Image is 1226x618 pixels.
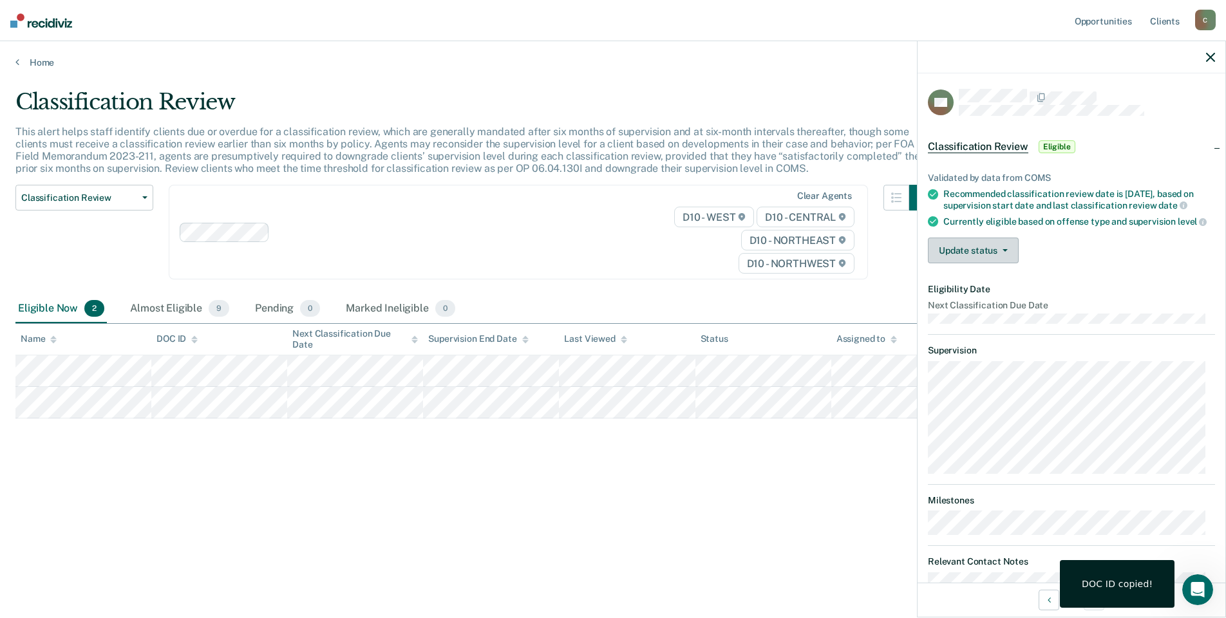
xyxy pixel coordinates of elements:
[428,333,528,344] div: Supervision End Date
[84,300,104,317] span: 2
[1178,216,1207,227] span: level
[928,345,1215,356] dt: Supervision
[15,126,920,175] p: This alert helps staff identify clients due or overdue for a classification review, which are gen...
[1082,578,1153,590] div: DOC ID copied!
[156,333,198,344] div: DOC ID
[300,300,320,317] span: 0
[252,295,323,323] div: Pending
[757,207,854,227] span: D10 - CENTRAL
[918,583,1225,617] div: 2 / 2
[15,295,107,323] div: Eligible Now
[928,495,1215,506] dt: Milestones
[701,333,728,344] div: Status
[928,300,1215,311] dt: Next Classification Due Date
[928,140,1028,153] span: Classification Review
[943,216,1215,227] div: Currently eligible based on offense type and supervision
[564,333,627,344] div: Last Viewed
[928,284,1215,295] dt: Eligibility Date
[21,192,137,203] span: Classification Review
[15,57,1211,68] a: Home
[943,189,1215,211] div: Recommended classification review date is [DATE], based on supervision start date and last classi...
[1195,10,1216,30] div: C
[1039,140,1075,153] span: Eligible
[435,300,455,317] span: 0
[928,173,1215,183] div: Validated by data from COMS
[741,230,854,250] span: D10 - NORTHEAST
[1158,200,1187,211] span: date
[21,333,57,344] div: Name
[1182,574,1213,605] iframe: Intercom live chat
[928,556,1215,567] dt: Relevant Contact Notes
[209,300,229,317] span: 9
[15,89,935,126] div: Classification Review
[674,207,754,227] span: D10 - WEST
[343,295,458,323] div: Marked Ineligible
[292,328,418,350] div: Next Classification Due Date
[1039,590,1059,610] button: Previous Opportunity
[928,238,1019,263] button: Update status
[836,333,897,344] div: Assigned to
[797,191,852,201] div: Clear agents
[10,14,72,28] img: Recidiviz
[739,253,854,274] span: D10 - NORTHWEST
[127,295,232,323] div: Almost Eligible
[918,126,1225,167] div: Classification ReviewEligible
